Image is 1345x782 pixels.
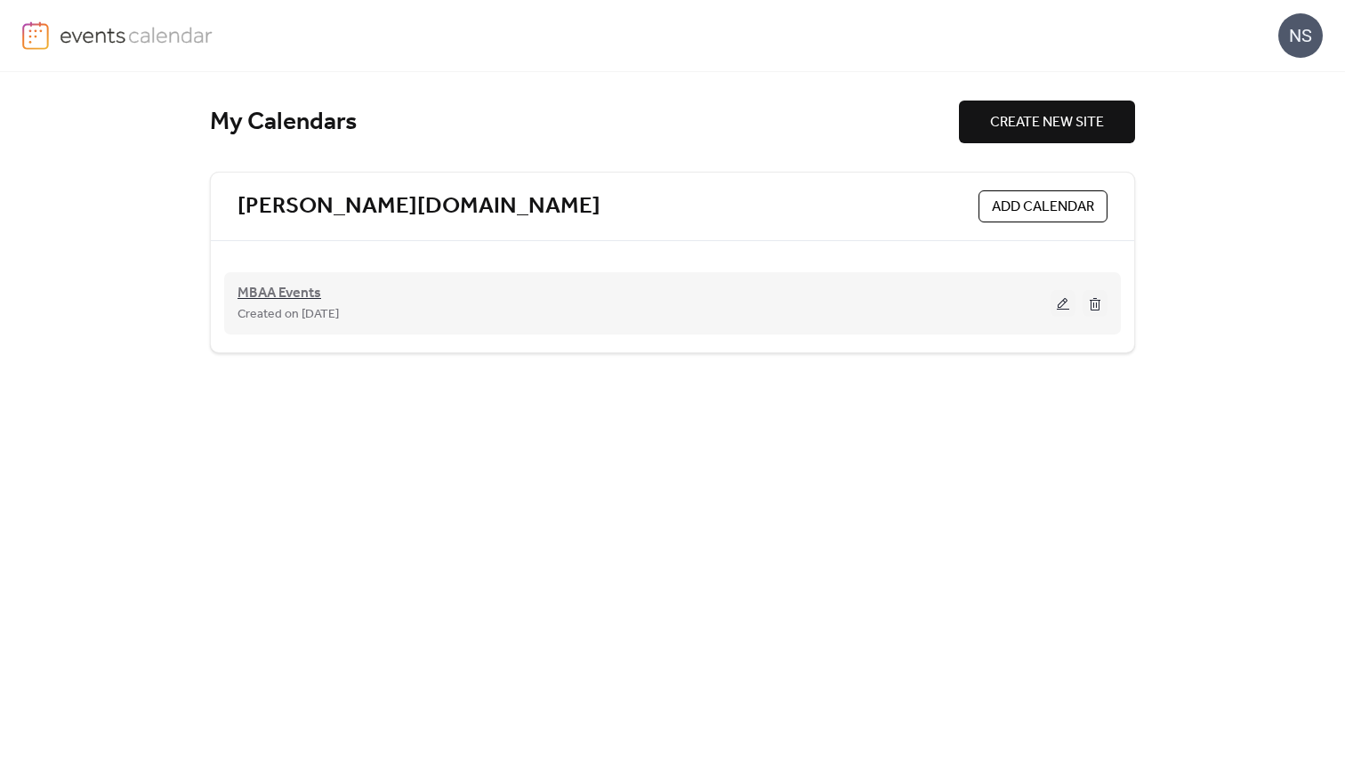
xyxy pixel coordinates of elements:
[210,107,959,138] div: My Calendars
[959,101,1135,143] button: CREATE NEW SITE
[1278,13,1323,58] div: NS
[238,283,321,304] span: MBAA Events
[60,21,213,48] img: logo-type
[22,21,49,50] img: logo
[238,192,600,222] a: [PERSON_NAME][DOMAIN_NAME]
[238,304,339,326] span: Created on [DATE]
[238,288,321,299] a: MBAA Events
[992,197,1094,218] span: ADD CALENDAR
[979,190,1107,222] button: ADD CALENDAR
[990,112,1104,133] span: CREATE NEW SITE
